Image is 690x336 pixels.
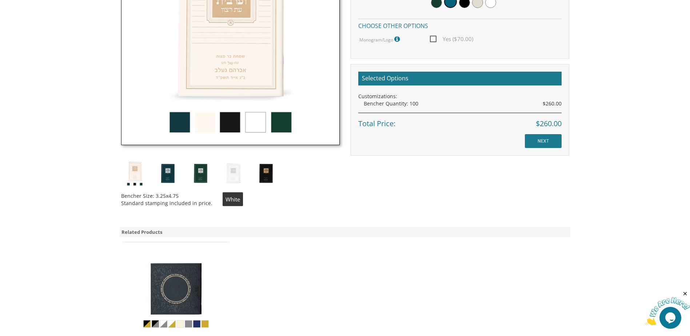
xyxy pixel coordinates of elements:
[525,134,562,148] input: NEXT
[219,160,247,187] img: mm-white-thumb.jpg
[645,291,690,325] iframe: chat widget
[358,72,562,85] h2: Selected Options
[154,160,181,187] img: mm-blue-thumb.jpg
[430,35,473,44] span: Yes ($70.00)
[252,160,279,187] img: mm-black-thumb.jpg
[536,119,562,129] span: $260.00
[359,35,402,44] label: Monogram/Logo
[364,100,562,107] div: Bencher Quantity: 100
[358,19,562,31] h4: Choose other options
[121,187,340,207] div: Bencher Size: 3.25x4.75 Standard stamping included in price.
[543,100,562,107] span: $260.00
[121,160,148,187] img: mm-cream-thumb.jpg
[120,227,571,237] div: Related Products
[358,113,562,129] div: Total Price:
[187,160,214,187] img: mm-green-thumb.jpg
[358,93,562,100] div: Customizations:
